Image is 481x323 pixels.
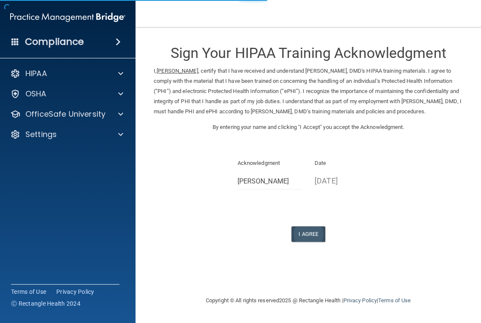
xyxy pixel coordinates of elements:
a: Privacy Policy [56,287,94,296]
h4: Compliance [25,36,84,48]
a: OSHA [10,89,123,99]
a: Privacy Policy [343,297,376,304]
a: Terms of Use [378,297,411,304]
p: Acknowledgment [238,158,302,168]
a: HIPAA [10,68,123,79]
p: By entering your name and clicking "I Accept" you accept the Acknowledgment. [154,122,463,132]
p: [DATE] [315,174,379,188]
span: Ⓒ Rectangle Health 2024 [11,299,80,308]
p: Date [315,158,379,168]
p: HIPAA [25,68,47,79]
a: Settings [10,129,123,140]
img: PMB logo [10,9,125,26]
div: Copyright © All rights reserved 2025 @ Rectangle Health | | [154,287,463,314]
p: OSHA [25,89,47,99]
p: OfficeSafe University [25,109,105,119]
p: I, , certify that I have received and understand [PERSON_NAME], DMD's HIPAA training materials. I... [154,66,463,117]
a: Terms of Use [11,287,46,296]
button: I Agree [291,226,325,242]
ins: [PERSON_NAME] [157,68,198,74]
h3: Sign Your HIPAA Training Acknowledgment [154,45,463,61]
input: Full Name [238,174,302,189]
a: OfficeSafe University [10,109,123,119]
p: Settings [25,129,57,140]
